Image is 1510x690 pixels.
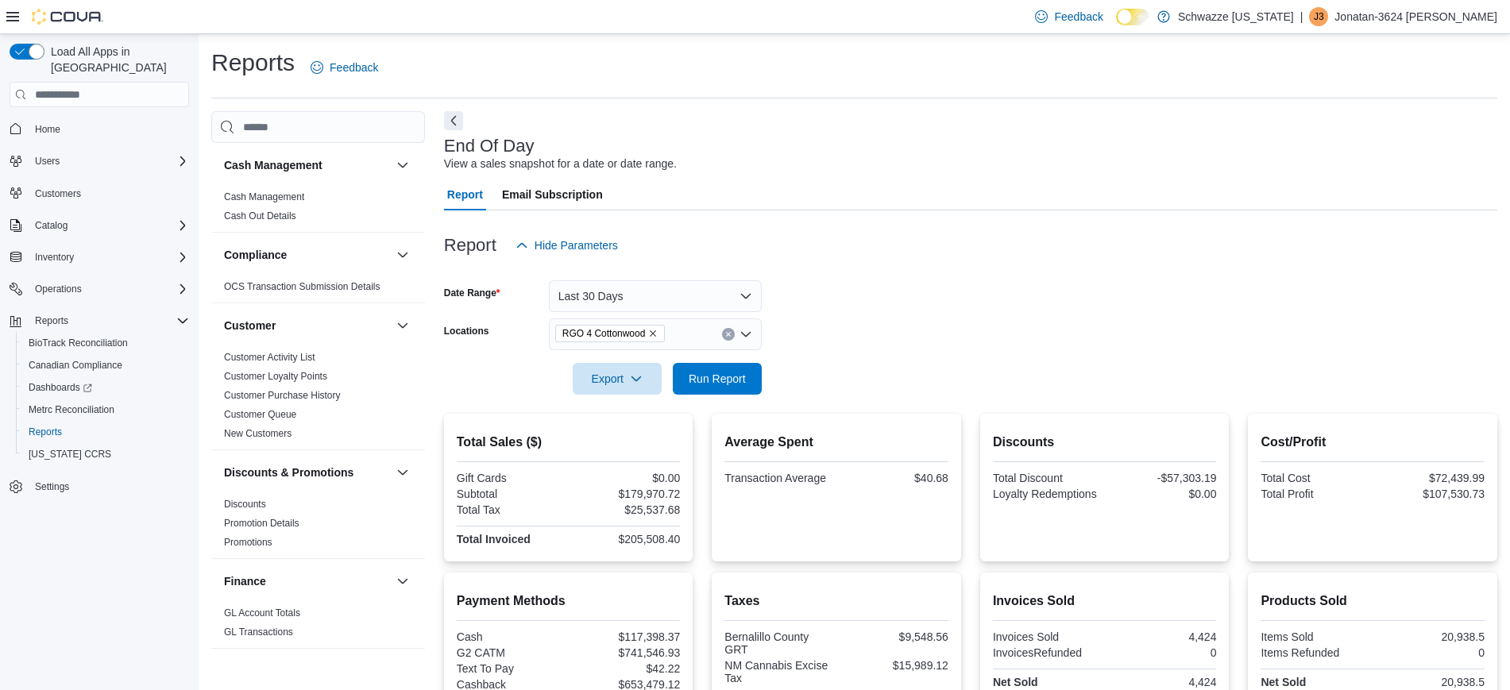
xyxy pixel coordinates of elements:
[1376,676,1485,688] div: 20,938.5
[224,370,327,383] span: Customer Loyalty Points
[572,630,681,643] div: $117,398.37
[16,399,195,421] button: Metrc Reconciliation
[562,326,646,341] span: RGO 4 Cottonwood
[3,182,195,205] button: Customers
[393,156,412,175] button: Cash Management
[29,118,189,138] span: Home
[993,646,1102,659] div: InvoicesRefunded
[35,219,68,232] span: Catalog
[1300,7,1303,26] p: |
[10,110,189,539] nav: Complex example
[224,371,327,382] a: Customer Loyalty Points
[549,280,762,312] button: Last 30 Days
[29,476,189,496] span: Settings
[22,356,189,375] span: Canadian Compliance
[840,659,948,672] div: $15,989.12
[304,52,384,83] a: Feedback
[224,390,341,401] a: Customer Purchase History
[22,422,189,441] span: Reports
[224,191,304,202] a: Cash Management
[1261,433,1485,452] h2: Cost/Profit
[29,279,88,299] button: Operations
[224,464,353,480] h3: Discounts & Promotions
[1116,9,1149,25] input: Dark Mode
[35,251,74,264] span: Inventory
[1334,7,1497,26] p: Jonatan-3624 [PERSON_NAME]
[224,157,390,173] button: Cash Management
[32,9,103,25] img: Cova
[224,607,300,619] a: GL Account Totals
[1376,646,1485,659] div: 0
[572,488,681,500] div: $179,970.72
[224,351,315,364] span: Customer Activity List
[29,152,66,171] button: Users
[29,248,189,267] span: Inventory
[1261,488,1369,500] div: Total Profit
[22,445,189,464] span: Washington CCRS
[16,332,195,354] button: BioTrack Reconciliation
[29,381,92,394] span: Dashboards
[1314,7,1324,26] span: J3
[224,427,292,440] span: New Customers
[1261,472,1369,484] div: Total Cost
[993,433,1217,452] h2: Discounts
[444,236,496,255] h3: Report
[457,503,566,516] div: Total Tax
[740,328,752,341] button: Open list of options
[1376,488,1485,500] div: $107,530.73
[993,630,1102,643] div: Invoices Sold
[993,472,1102,484] div: Total Discount
[1261,630,1369,643] div: Items Sold
[1108,646,1217,659] div: 0
[535,237,618,253] span: Hide Parameters
[3,246,195,268] button: Inventory
[35,187,81,200] span: Customers
[29,279,189,299] span: Operations
[35,155,60,168] span: Users
[724,592,948,611] h2: Taxes
[330,60,378,75] span: Feedback
[211,495,425,558] div: Discounts & Promotions
[3,214,195,237] button: Catalog
[582,363,652,395] span: Export
[457,488,566,500] div: Subtotal
[509,229,624,261] button: Hide Parameters
[1054,9,1103,25] span: Feedback
[211,277,425,303] div: Compliance
[224,210,296,222] a: Cash Out Details
[572,472,681,484] div: $0.00
[457,433,681,452] h2: Total Sales ($)
[29,216,189,235] span: Catalog
[29,184,87,203] a: Customers
[16,376,195,399] a: Dashboards
[457,533,531,545] strong: Total Invoiced
[22,378,98,397] a: Dashboards
[724,433,948,452] h2: Average Spent
[29,152,189,171] span: Users
[724,472,833,484] div: Transaction Average
[29,448,111,461] span: [US_STATE] CCRS
[29,120,67,139] a: Home
[29,477,75,496] a: Settings
[224,428,292,439] a: New Customers
[572,646,681,659] div: $741,546.93
[224,157,322,173] h3: Cash Management
[444,325,489,337] label: Locations
[29,359,122,372] span: Canadian Compliance
[444,156,677,172] div: View a sales snapshot for a date or date range.
[1108,472,1217,484] div: -$57,303.19
[35,314,68,327] span: Reports
[993,488,1102,500] div: Loyalty Redemptions
[457,592,681,611] h2: Payment Methods
[44,44,189,75] span: Load All Apps in [GEOGRAPHIC_DATA]
[1108,630,1217,643] div: 4,424
[224,573,266,589] h3: Finance
[224,498,266,511] span: Discounts
[22,400,189,419] span: Metrc Reconciliation
[673,363,762,395] button: Run Report
[29,311,75,330] button: Reports
[22,445,118,464] a: [US_STATE] CCRS
[447,179,483,210] span: Report
[211,348,425,449] div: Customer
